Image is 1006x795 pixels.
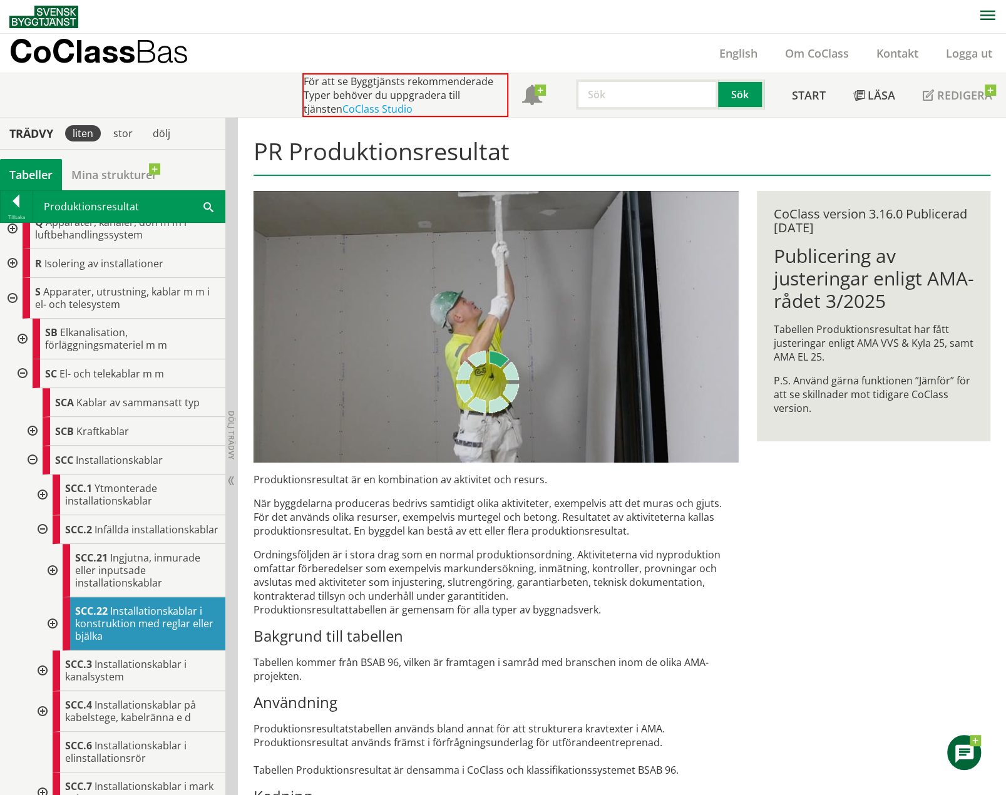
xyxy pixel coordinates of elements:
[302,73,508,117] div: För att se Byggtjänsts rekommenderade Typer behöver du uppgradera till tjänsten
[65,739,92,752] span: SCC.6
[254,548,739,617] p: Ordningsföljden är i stora drag som en normal produktionsordning. Aktiviteterna vid nyproduktion ...
[59,367,164,381] span: El- och telekablar m m
[773,322,974,364] p: Tabellen Produktionsresultat har fått justeringar enligt AMA VVS & Kyla 25, samt AMA EL 25.
[9,6,78,28] img: Svensk Byggtjänst
[65,481,92,495] span: SCC.1
[65,481,157,508] span: Ytmonterade installationskablar
[30,474,225,515] div: Gå till informationssidan för CoClass Studio
[65,657,92,671] span: SCC.3
[45,326,58,339] span: SB
[254,655,739,683] p: Tabellen kommer från BSAB 96, vilken är framtagen i samråd med branschen inom de olika AMA-projek...
[254,693,739,712] h3: Användning
[863,46,932,61] a: Kontakt
[226,411,237,459] span: Dölj trädvy
[44,257,163,270] span: Isolering av installationer
[9,34,215,73] a: CoClassBas
[456,351,519,413] img: Laddar
[145,125,178,141] div: dölj
[65,698,92,712] span: SCC.4
[522,86,542,106] span: Notifikationer
[932,46,1006,61] a: Logga ut
[135,33,188,69] span: Bas
[792,88,826,103] span: Start
[76,424,129,438] span: Kraftkablar
[254,627,739,645] h3: Bakgrund till tabellen
[706,46,771,61] a: English
[65,657,187,684] span: Installationskablar i kanalsystem
[35,285,41,299] span: S
[718,79,764,110] button: Sök
[75,551,108,565] span: SCC.21
[1,212,32,222] div: Tillbaka
[75,604,213,643] span: Installationskablar i konstruktion med reglar eller bjälka
[254,496,739,538] p: När byggdelarna produceras bedrivs samtidigt olika aktiviteter, exempelvis att det muras och gjut...
[773,245,974,312] h1: Publicering av justeringar enligt AMA-rådet 3/2025
[76,396,200,409] span: Kablar av sammansatt typ
[773,374,974,415] p: P.S. Använd gärna funktionen ”Jämför” för att se skillnader mot tidigare CoClass version.
[342,102,413,116] a: CoClass Studio
[35,285,210,311] span: Apparater, utrustning, kablar m m i el- och telesystem
[76,453,163,467] span: Installationskablar
[95,523,218,536] span: Infällda installationskablar
[773,207,974,235] div: CoClass version 3.16.0 Publicerad [DATE]
[254,722,739,777] p: Produktionsresultatstabellen används bland annat för att strukturera kravtexter i AMA. Produktion...
[65,125,101,141] div: liten
[33,191,225,222] div: Produktionsresultat
[30,691,225,732] div: Gå till informationssidan för CoClass Studio
[778,73,839,117] a: Start
[576,79,718,110] input: Sök
[40,597,225,650] div: Gå till informationssidan för CoClass Studio
[3,126,60,140] div: Trädvy
[30,650,225,691] div: Gå till informationssidan för CoClass Studio
[62,159,167,190] a: Mina strukturer
[106,125,140,141] div: stor
[10,319,225,359] div: Gå till informationssidan för CoClass Studio
[65,523,92,536] span: SCC.2
[30,515,225,650] div: Gå till informationssidan för CoClass Studio
[45,367,57,381] span: SC
[254,137,991,176] h1: PR Produktionsresultat
[868,88,895,103] span: Läsa
[839,73,909,117] a: Läsa
[20,417,225,446] div: Gå till informationssidan för CoClass Studio
[65,698,196,724] span: Installationskablar på kabelstege, kabelränna e d
[65,779,92,793] span: SCC.7
[40,544,225,597] div: Gå till informationssidan för CoClass Studio
[55,453,73,467] span: SCC
[55,424,74,438] span: SCB
[9,44,188,58] p: CoClass
[75,551,200,590] span: Ingjutna, inmurade eller inputsade installationskablar
[254,473,739,486] p: Produktionsresultat är en kombination av aktivitet och resurs.
[254,191,739,463] img: pr-tabellen-spackling-tak-3.jpg
[35,215,187,242] span: Apparater, kanaler, don m m i luftbehandlingssystem
[20,388,225,417] div: Gå till informationssidan för CoClass Studio
[203,200,213,213] span: Sök i tabellen
[65,739,187,765] span: Installationskablar i elinstallationsrör
[35,257,42,270] span: R
[30,732,225,772] div: Gå till informationssidan för CoClass Studio
[45,326,167,352] span: Elkanalisation, förläggningsmateriel m m
[909,73,1006,117] a: Redigera
[771,46,863,61] a: Om CoClass
[937,88,992,103] span: Redigera
[55,396,74,409] span: SCA
[75,604,108,618] span: SCC.22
